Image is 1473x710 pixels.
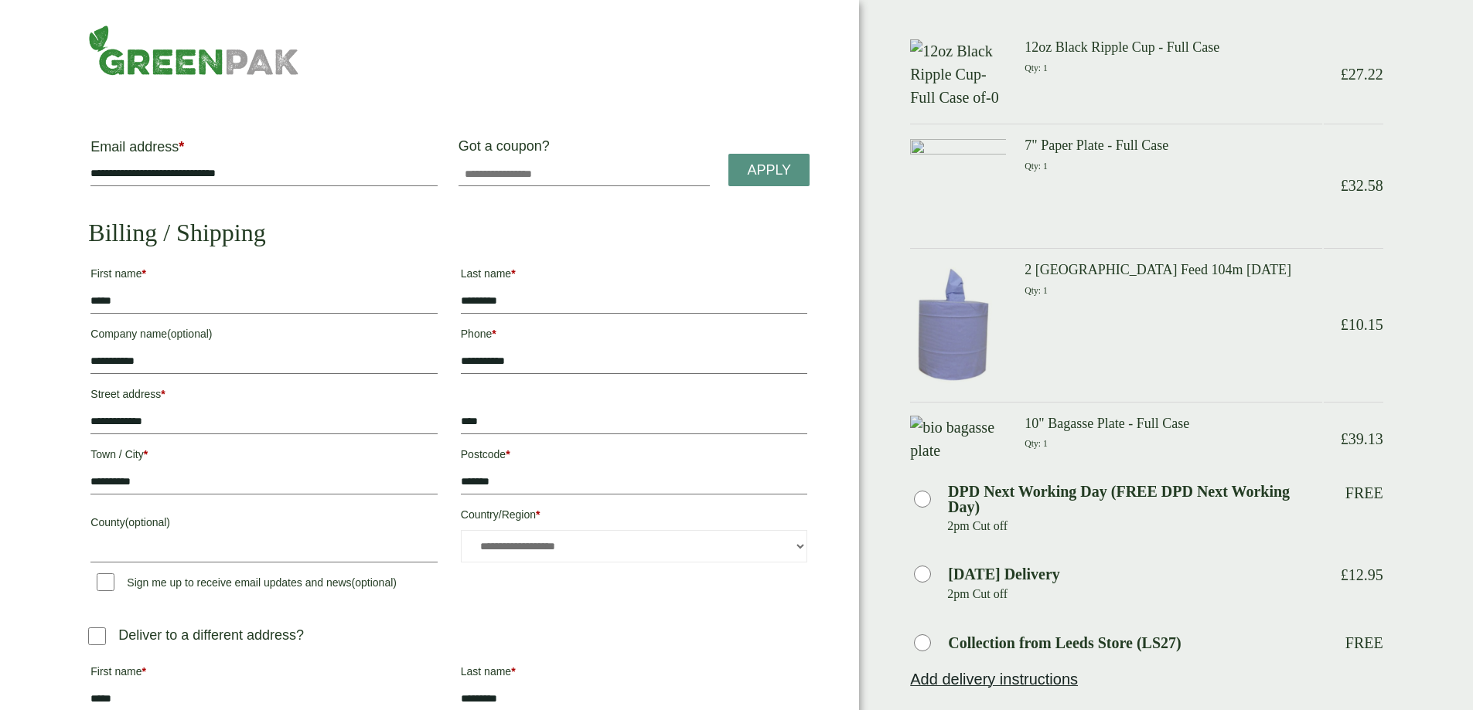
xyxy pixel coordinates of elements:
[90,576,403,593] label: Sign me up to receive email updates and news
[97,573,114,591] input: Sign me up to receive email updates and news(optional)
[1025,439,1047,449] small: Qty: 1
[947,583,1321,606] p: 2pm Cut off
[90,661,437,687] label: First name
[910,671,1078,688] a: Add delivery instructions
[1341,177,1383,194] bdi: 32.58
[352,576,397,589] span: (optional)
[118,625,304,646] p: Deliver to a different address?
[948,484,1322,515] label: DPD Next Working Day (FREE DPD Next Working Day)
[1341,566,1383,583] bdi: 12.95
[948,635,1181,651] label: Collection from Leeds Store (LS27)
[90,511,437,538] label: County
[1341,66,1349,83] span: £
[1025,416,1321,433] h3: 10" Bagasse Plate - Full Case
[947,515,1321,538] p: 2pm Cut off
[1025,262,1321,279] h3: 2 [GEOGRAPHIC_DATA] Feed 104m [DATE]
[1025,286,1047,296] small: Qty: 1
[728,154,810,187] a: Apply
[142,665,145,678] abbr: required
[948,566,1060,582] label: [DATE] Delivery
[90,140,437,161] label: Email address
[1341,66,1383,83] bdi: 27.22
[461,323,807,349] label: Phone
[144,448,148,460] abbr: required
[90,443,437,470] label: Town / City
[161,388,165,400] abbr: required
[90,263,437,289] label: First name
[461,443,807,470] label: Postcode
[747,162,791,179] span: Apply
[1341,316,1383,333] bdi: 10.15
[1025,161,1047,172] small: Qty: 1
[492,328,496,340] abbr: required
[1341,316,1349,333] span: £
[88,25,299,76] img: GreenPak Supplies
[167,328,212,340] span: (optional)
[1341,430,1349,447] span: £
[1345,634,1383,652] p: Free
[1025,63,1047,73] small: Qty: 1
[511,267,515,280] abbr: required
[910,39,1006,109] img: 12oz Black Ripple Cup-Full Case of-0
[506,448,510,460] abbr: required
[90,383,437,409] label: Street address
[1345,484,1383,502] p: Free
[910,416,1006,462] img: bio bagasse plate
[461,504,807,530] label: Country/Region
[459,138,556,161] label: Got a coupon?
[88,218,810,247] h2: Billing / Shipping
[125,516,170,528] span: (optional)
[1341,177,1349,194] span: £
[1341,430,1383,447] bdi: 39.13
[461,263,807,289] label: Last name
[179,139,184,155] abbr: required
[1025,138,1321,155] h3: 7" Paper Plate - Full Case
[511,665,515,678] abbr: required
[90,323,437,349] label: Company name
[461,661,807,687] label: Last name
[536,508,540,521] abbr: required
[1025,39,1321,56] h3: 12oz Black Ripple Cup - Full Case
[142,267,145,280] abbr: required
[1341,566,1349,583] span: £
